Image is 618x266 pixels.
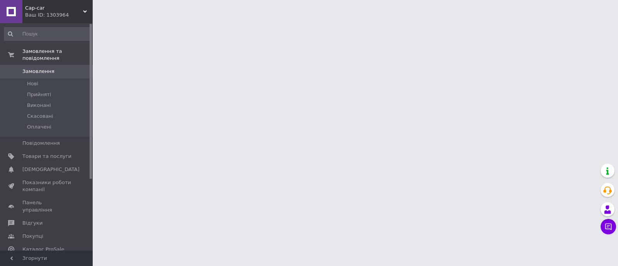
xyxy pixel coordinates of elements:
span: Каталог ProSale [22,246,64,253]
span: Відгуки [22,220,42,227]
span: Замовлення та повідомлення [22,48,93,62]
span: [DEMOGRAPHIC_DATA] [22,166,80,173]
span: Нові [27,80,38,87]
span: Виконані [27,102,51,109]
span: Товари та послуги [22,153,71,160]
span: Cap-car [25,5,83,12]
span: Замовлення [22,68,54,75]
span: Оплачені [27,124,51,130]
span: Прийняті [27,91,51,98]
span: Панель управління [22,199,71,213]
button: Чат з покупцем [601,219,616,234]
span: Показники роботи компанії [22,179,71,193]
span: Скасовані [27,113,53,120]
span: Повідомлення [22,140,60,147]
input: Пошук [4,27,91,41]
div: Ваш ID: 1303964 [25,12,93,19]
span: Покупці [22,233,43,240]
